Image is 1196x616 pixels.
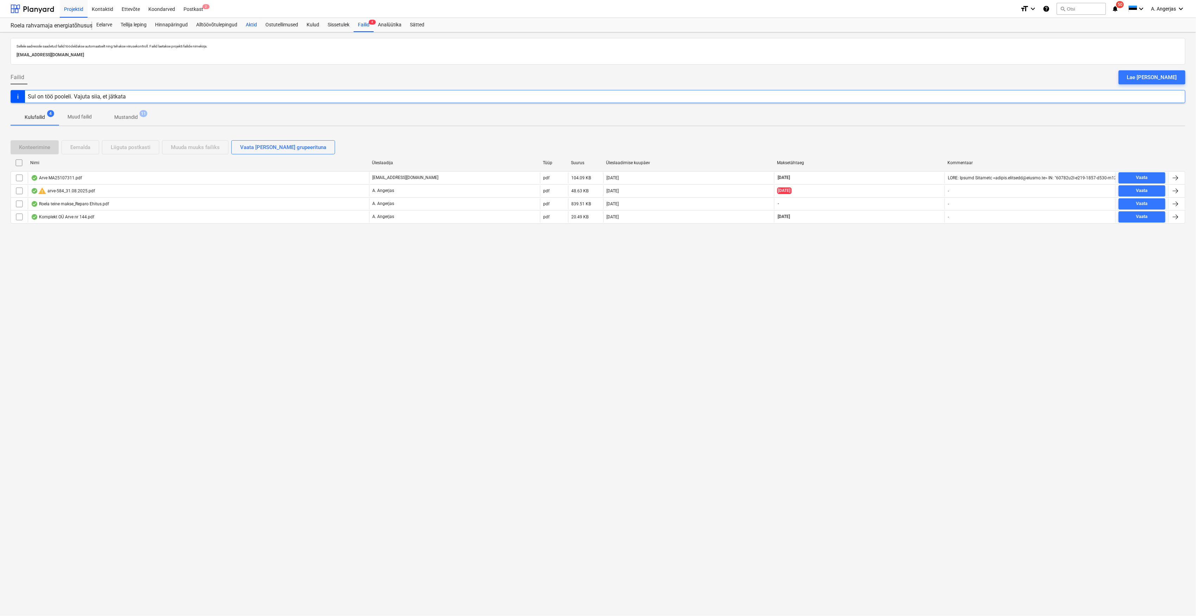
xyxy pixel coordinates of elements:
div: Andmed failist loetud [31,214,38,220]
div: Andmed failist loetud [31,175,38,181]
div: pdf [543,175,549,180]
div: Komplekt OÜ Arve nr 144.pdf [31,214,94,220]
span: 2 [202,4,210,9]
div: 20.49 KB [571,214,589,219]
div: Tüüp [543,160,565,165]
i: format_size [1020,5,1029,13]
div: Vaata [1136,213,1148,221]
div: [DATE] [606,188,619,193]
button: Vaata [PERSON_NAME] grupeerituna [231,140,335,154]
p: Kulufailid [25,114,45,121]
div: - [948,201,949,206]
div: [DATE] [606,175,619,180]
a: Eelarve [92,18,116,32]
a: Hinnapäringud [151,18,192,32]
div: [DATE] [606,214,619,219]
div: Roela teine makse_Reparo Ehitus.pdf [31,201,109,207]
div: - [948,214,949,219]
div: Vaata [1136,187,1148,195]
div: 839.51 KB [571,201,591,206]
i: keyboard_arrow_down [1137,5,1146,13]
div: [DATE] [606,201,619,206]
button: Otsi [1057,3,1106,15]
p: Sellele aadressile saadetud failid töödeldakse automaatselt ning tehakse viirusekontroll. Failid ... [17,44,1179,49]
span: [DATE] [777,187,792,194]
span: warning [38,187,46,195]
button: Vaata [1119,185,1165,197]
div: Sul on töö pooleli. Vajuta siia, et jätkata [28,93,126,100]
p: [EMAIL_ADDRESS][DOMAIN_NAME] [372,175,438,181]
span: 50 [1116,1,1124,8]
span: search [1060,6,1066,12]
a: Alltöövõtulepingud [192,18,242,32]
div: arve-584_31.08.2025.pdf [31,187,95,195]
a: Failid4 [354,18,374,32]
button: Vaata [1119,211,1165,223]
p: [EMAIL_ADDRESS][DOMAIN_NAME] [17,51,1179,59]
p: A. Angerjas [372,214,394,220]
span: Failid [11,73,24,82]
a: Analüütika [374,18,406,32]
div: pdf [543,188,549,193]
div: pdf [543,214,549,219]
a: Sissetulek [323,18,354,32]
span: [DATE] [777,214,791,220]
div: Roela rahvamaja energiatõhususe ehitustööd [ROELA] [11,22,84,30]
a: Tellija leping [116,18,151,32]
span: A. Angerjas [1151,6,1176,12]
i: notifications [1112,5,1119,13]
a: Sätted [406,18,429,32]
div: Vaata [1136,174,1148,182]
div: Vaata [1136,200,1148,208]
button: Vaata [1119,172,1165,184]
div: Nimi [30,160,366,165]
button: Vaata [1119,198,1165,210]
div: Arve MA25107311.pdf [31,175,82,181]
div: 48.63 KB [571,188,589,193]
div: Failid [354,18,374,32]
span: [DATE] [777,175,791,181]
i: Abikeskus [1043,5,1050,13]
button: Lae [PERSON_NAME] [1119,70,1185,84]
div: - [948,188,949,193]
div: Vaata [PERSON_NAME] grupeerituna [240,143,326,152]
i: keyboard_arrow_down [1177,5,1185,13]
div: 104.09 KB [571,175,591,180]
a: Kulud [302,18,323,32]
p: Mustandid [114,114,138,121]
div: Üleslaadimise kuupäev [606,160,771,165]
div: Üleslaadija [372,160,537,165]
div: pdf [543,201,549,206]
a: Aktid [242,18,261,32]
div: Andmed failist loetud [31,188,38,194]
i: keyboard_arrow_down [1029,5,1037,13]
div: Suurus [571,160,600,165]
a: Ostutellimused [261,18,302,32]
p: A. Angerjas [372,201,394,207]
div: Kommentaar [948,160,1113,165]
span: 11 [140,110,147,117]
div: Lae [PERSON_NAME] [1127,73,1177,82]
span: 4 [369,20,376,25]
p: A. Angerjas [372,188,394,194]
div: Maksetähtaeg [777,160,942,165]
span: - [777,201,780,207]
p: Muud failid [67,113,92,121]
div: Andmed failist loetud [31,201,38,207]
span: 4 [47,110,54,117]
